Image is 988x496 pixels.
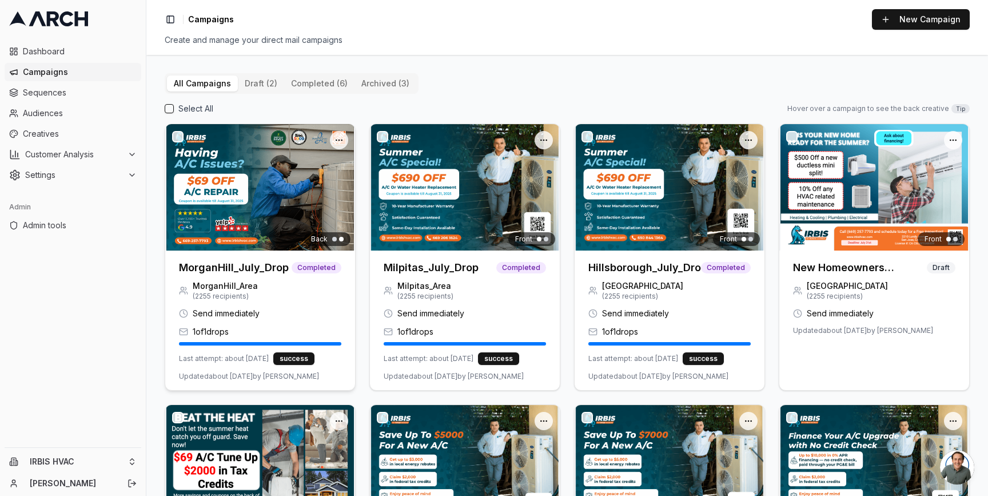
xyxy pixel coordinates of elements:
[793,326,933,335] span: Updated about [DATE] by [PERSON_NAME]
[178,103,213,114] label: Select All
[5,125,141,143] a: Creatives
[179,354,269,363] span: Last attempt: about [DATE]
[5,198,141,216] div: Admin
[165,34,970,46] div: Create and manage your direct mail campaigns
[701,262,751,273] span: Completed
[23,46,137,57] span: Dashboard
[165,124,355,251] img: Back creative for MorganHill_July_Drop
[311,235,328,244] span: Back
[496,262,546,273] span: Completed
[588,260,701,276] h3: Hillsborough_July_Drop
[602,292,683,301] span: ( 2255 recipients)
[193,280,258,292] span: MorganHill_Area
[602,308,669,319] span: Send immediately
[193,308,260,319] span: Send immediately
[167,76,238,92] button: All Campaigns
[23,128,137,140] span: Creatives
[193,292,258,301] span: ( 2255 recipients)
[179,260,289,276] h3: MorganHill_July_Drop
[384,260,479,276] h3: Milpitas_July_Drop
[602,280,683,292] span: [GEOGRAPHIC_DATA]
[397,308,464,319] span: Send immediately
[5,104,141,122] a: Audiences
[925,235,942,244] span: Front
[5,216,141,235] a: Admin tools
[793,260,927,276] h3: New Homeowners (automated Campaign)
[683,352,724,365] div: success
[807,292,888,301] span: ( 2255 recipients)
[23,108,137,119] span: Audiences
[478,352,519,365] div: success
[284,76,354,92] button: completed (6)
[23,220,137,231] span: Admin tools
[787,104,949,113] span: Hover over a campaign to see the back creative
[927,262,955,273] span: Draft
[720,235,737,244] span: Front
[25,169,123,181] span: Settings
[188,14,234,25] nav: breadcrumb
[5,42,141,61] a: Dashboard
[188,14,234,25] span: Campaigns
[588,354,678,363] span: Last attempt: about [DATE]
[807,280,888,292] span: [GEOGRAPHIC_DATA]
[807,308,874,319] span: Send immediately
[238,76,284,92] button: draft (2)
[5,145,141,164] button: Customer Analysis
[397,292,453,301] span: ( 2255 recipients)
[23,87,137,98] span: Sequences
[292,262,341,273] span: Completed
[397,280,453,292] span: Milpitas_Area
[354,76,416,92] button: archived (3)
[384,372,524,381] span: Updated about [DATE] by [PERSON_NAME]
[5,84,141,102] a: Sequences
[5,166,141,184] button: Settings
[30,478,115,489] a: [PERSON_NAME]
[5,63,141,81] a: Campaigns
[25,149,123,160] span: Customer Analysis
[124,475,140,491] button: Log out
[940,450,974,485] a: Open chat
[951,104,970,113] span: Tip
[575,124,764,251] img: Front creative for Hillsborough_July_Drop
[273,352,314,365] div: success
[515,235,532,244] span: Front
[179,372,319,381] span: Updated about [DATE] by [PERSON_NAME]
[384,354,473,363] span: Last attempt: about [DATE]
[588,372,728,381] span: Updated about [DATE] by [PERSON_NAME]
[370,124,560,251] img: Front creative for Milpitas_July_Drop
[872,9,970,30] button: New Campaign
[397,326,433,338] span: 1 of 1 drops
[193,326,229,338] span: 1 of 1 drops
[30,457,123,467] span: IRBIS HVAC
[5,453,141,471] button: IRBIS HVAC
[23,66,137,78] span: Campaigns
[602,326,638,338] span: 1 of 1 drops
[779,124,969,251] img: Front creative for New Homeowners (automated Campaign)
